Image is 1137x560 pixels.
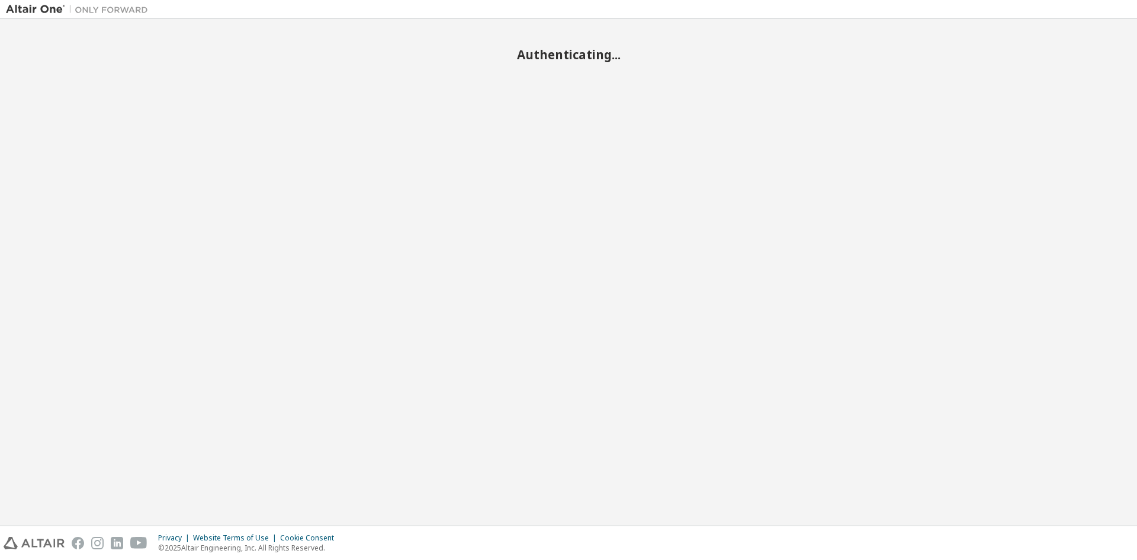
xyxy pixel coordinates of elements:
[6,4,154,15] img: Altair One
[4,537,65,549] img: altair_logo.svg
[193,533,280,543] div: Website Terms of Use
[130,537,147,549] img: youtube.svg
[91,537,104,549] img: instagram.svg
[6,47,1131,62] h2: Authenticating...
[72,537,84,549] img: facebook.svg
[158,543,341,553] p: © 2025 Altair Engineering, Inc. All Rights Reserved.
[280,533,341,543] div: Cookie Consent
[158,533,193,543] div: Privacy
[111,537,123,549] img: linkedin.svg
